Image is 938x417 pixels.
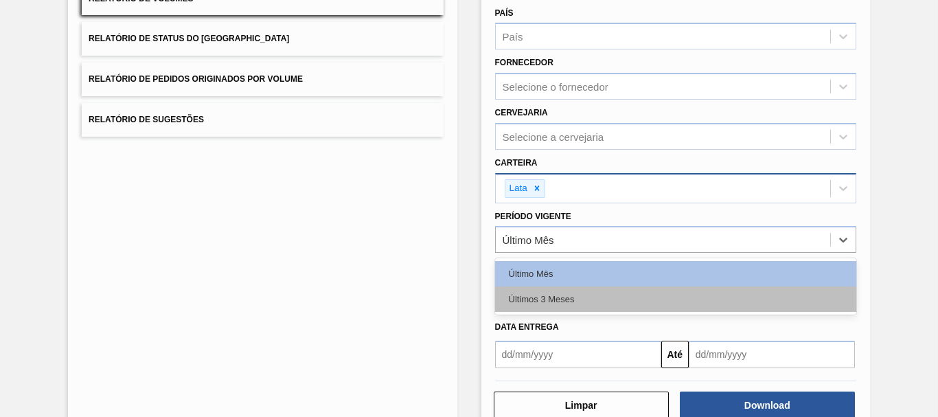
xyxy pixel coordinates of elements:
div: Último Mês [495,261,856,286]
label: Cervejaria [495,108,548,117]
button: Relatório de Pedidos Originados por Volume [82,63,443,96]
div: Último Mês [503,234,554,246]
button: Relatório de Sugestões [82,103,443,137]
label: Período Vigente [495,212,571,221]
div: Lata [505,180,529,197]
div: Últimos 3 Meses [495,286,856,312]
label: Carteira [495,158,538,168]
div: Selecione o fornecedor [503,81,608,93]
label: Fornecedor [495,58,553,67]
input: dd/mm/yyyy [495,341,661,368]
span: Relatório de Status do [GEOGRAPHIC_DATA] [89,34,289,43]
div: País [503,31,523,43]
button: Relatório de Status do [GEOGRAPHIC_DATA] [82,22,443,56]
label: País [495,8,514,18]
span: Relatório de Sugestões [89,115,204,124]
span: Relatório de Pedidos Originados por Volume [89,74,303,84]
span: Data entrega [495,322,559,332]
button: Até [661,341,689,368]
input: dd/mm/yyyy [689,341,855,368]
div: Selecione a cervejaria [503,131,604,142]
